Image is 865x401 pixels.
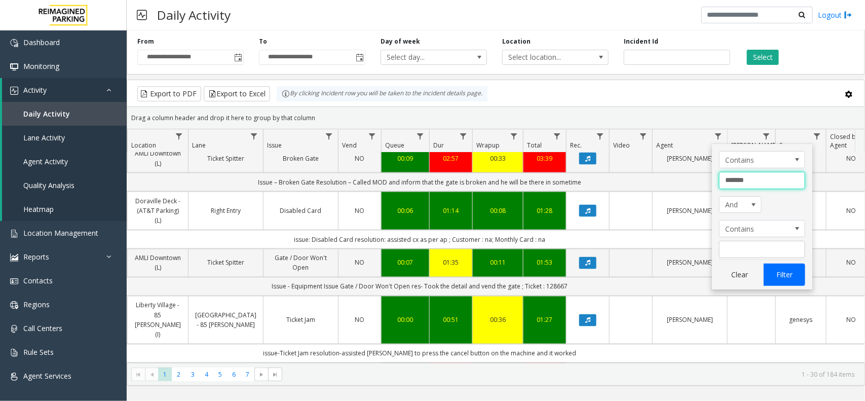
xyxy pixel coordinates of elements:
span: NO [355,206,365,215]
span: Queue [385,141,404,150]
span: Rule Sets [23,347,54,357]
span: Call Centers [23,323,62,333]
div: 01:14 [436,206,466,215]
label: Location [502,37,531,46]
a: Issue Filter Menu [322,129,336,143]
a: AMLI Downtown (L) [134,149,182,168]
a: 02:57 [436,154,466,163]
div: 00:06 [388,206,423,215]
span: Dashboard [23,38,60,47]
button: Export to Excel [204,86,270,101]
a: Ticket Spitter [195,258,257,268]
span: Page 4 [200,368,213,381]
img: 'icon' [10,230,18,238]
span: Agent Services [23,371,71,381]
a: AMLI Downtown (L) [134,253,182,273]
span: Go to the last page [271,371,279,379]
span: Contacts [23,276,53,285]
span: Page 7 [241,368,254,381]
span: Total [527,141,542,150]
span: Quality Analysis [23,180,74,190]
span: NO [847,316,856,324]
a: genesys [782,315,820,325]
a: 00:09 [388,154,423,163]
span: Go to the next page [257,371,266,379]
span: Heatmap [23,204,54,214]
img: infoIcon.svg [282,90,290,98]
a: Queue Filter Menu [413,129,427,143]
img: 'icon' [10,87,18,95]
div: 00:11 [479,258,517,268]
a: Lane Activity [2,126,127,150]
img: logout [844,10,852,20]
span: NO [847,206,856,215]
span: Agent Filter Operators [719,151,805,168]
img: 'icon' [10,63,18,71]
span: NO [355,316,365,324]
div: 00:51 [436,315,466,325]
span: Toggle popup [232,50,243,64]
span: Rec. [570,141,582,150]
a: 00:00 [388,315,423,325]
button: Clear [719,264,761,286]
a: [GEOGRAPHIC_DATA] - 85 [PERSON_NAME] [195,311,257,330]
a: Parker Filter Menu [760,129,773,143]
img: 'icon' [10,349,18,357]
span: Issue [267,141,282,150]
a: 00:33 [479,154,517,163]
img: 'icon' [10,39,18,47]
a: NO [345,206,375,215]
span: NO [355,259,365,267]
span: Agent Filter Logic [719,196,762,213]
a: Wrapup Filter Menu [507,129,521,143]
a: 00:08 [479,206,517,215]
label: Day of week [381,37,420,46]
a: 01:27 [530,315,560,325]
a: 00:07 [388,258,423,268]
span: Location Management [23,228,98,238]
span: Agent [656,141,673,150]
a: Agent Activity [2,150,127,173]
a: Lane Filter Menu [247,129,261,143]
a: NO [345,315,375,325]
span: NO [847,259,856,267]
h3: Daily Activity [152,3,236,27]
a: Ticket Spitter [195,154,257,163]
span: [PERSON_NAME] [731,141,777,150]
button: Export to PDF [137,86,201,101]
a: Daily Activity [2,102,127,126]
span: Regions [23,300,50,309]
span: Page 3 [186,368,200,381]
div: Data table [127,129,864,363]
button: Filter [764,264,805,286]
span: Vend [342,141,357,150]
label: To [259,37,267,46]
a: 03:39 [530,154,560,163]
span: Toggle popup [354,50,365,64]
a: Total Filter Menu [550,129,564,143]
a: Location Filter Menu [172,129,186,143]
a: Right Entry [195,206,257,215]
label: From [137,37,154,46]
span: NO [355,154,365,163]
span: Select day... [381,50,465,64]
a: Video Filter Menu [636,129,650,143]
kendo-pager-info: 1 - 30 of 184 items [288,370,854,379]
span: Lane [192,141,206,150]
a: 01:35 [436,258,466,268]
span: Closed by Agent [830,132,859,150]
a: 01:53 [530,258,560,268]
span: Agent Filter Operators [719,220,805,237]
input: Agent Filter [719,172,805,189]
div: Drag a column header and drop it here to group by that column [127,109,864,127]
a: NO [345,258,375,268]
a: Vend Filter Menu [365,129,379,143]
a: Dur Filter Menu [457,129,470,143]
span: Go to the next page [254,368,268,382]
span: Contains [720,152,787,168]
